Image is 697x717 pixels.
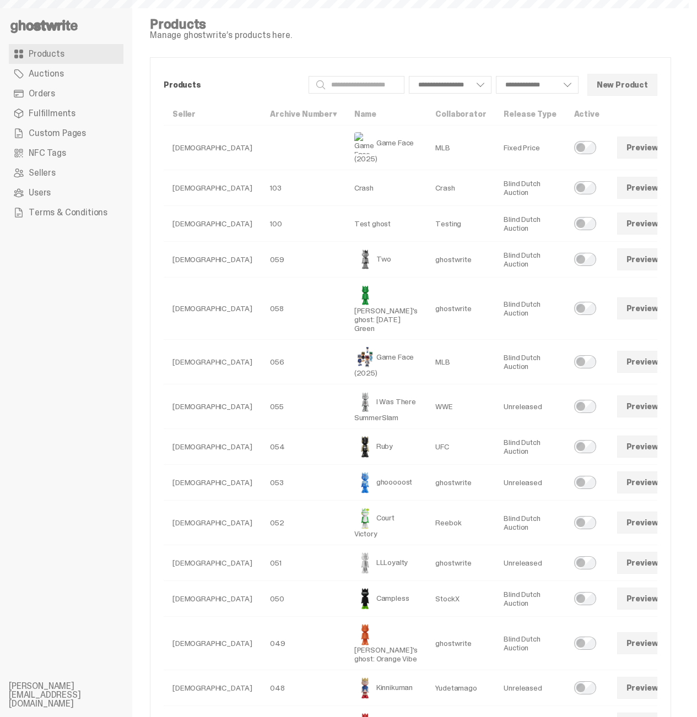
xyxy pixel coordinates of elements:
td: Blind Dutch Auction [495,501,565,545]
img: Schrödinger's ghost: Sunday Green [354,284,376,306]
img: Ruby [354,436,376,458]
td: Crash [345,170,427,206]
td: MLB [426,126,495,170]
a: Archive Number▾ [270,109,337,119]
a: Preview [617,213,668,235]
td: Blind Dutch Auction [495,340,565,384]
a: Sellers [9,163,123,183]
td: [DEMOGRAPHIC_DATA] [164,278,261,340]
span: Fulfillments [29,109,75,118]
a: Products [9,44,123,64]
th: Release Type [495,103,565,126]
td: [DEMOGRAPHIC_DATA] [164,617,261,670]
td: Reebok [426,501,495,545]
a: Preview [617,588,668,610]
a: Preview [617,137,668,159]
td: ghostwrite [426,617,495,670]
a: Auctions [9,64,123,84]
td: Campless [345,581,427,617]
td: Yudetamago [426,670,495,706]
td: Game Face (2025) [345,126,427,170]
a: Terms & Conditions [9,203,123,222]
a: Preview [617,395,668,417]
td: Testing [426,206,495,242]
td: ghostwrite [426,545,495,581]
th: Collaborator [426,103,495,126]
td: Blind Dutch Auction [495,170,565,206]
span: Custom Pages [29,129,86,138]
td: [DEMOGRAPHIC_DATA] [164,170,261,206]
span: Terms & Conditions [29,208,107,217]
a: Orders [9,84,123,104]
img: Court Victory [354,507,376,529]
img: ghooooost [354,471,376,493]
td: 051 [261,545,345,581]
td: LLLoyalty [345,545,427,581]
td: [DEMOGRAPHIC_DATA] [164,581,261,617]
span: ▾ [333,109,337,119]
a: Preview [617,248,668,270]
td: 049 [261,617,345,670]
td: Test ghost [345,206,427,242]
a: Fulfillments [9,104,123,123]
img: Game Face (2025) [354,132,376,154]
td: 054 [261,429,345,465]
td: [DEMOGRAPHIC_DATA] [164,340,261,384]
img: I Was There SummerSlam [354,391,376,413]
img: Kinnikuman [354,677,376,699]
a: Preview [617,177,668,199]
td: [DEMOGRAPHIC_DATA] [164,670,261,706]
td: Unreleased [495,545,565,581]
td: ghooooost [345,465,427,501]
a: Preview [617,552,668,574]
td: Crash [426,170,495,206]
td: I Was There SummerSlam [345,384,427,429]
h4: Products [150,18,292,31]
span: Sellers [29,169,56,177]
td: [PERSON_NAME]'s ghost: Orange Vibe [345,617,427,670]
img: Schrödinger's ghost: Orange Vibe [354,623,376,645]
td: 053 [261,465,345,501]
button: New Product [587,74,657,96]
td: 103 [261,170,345,206]
td: Unreleased [495,670,565,706]
a: Preview [617,677,668,699]
td: [DEMOGRAPHIC_DATA] [164,206,261,242]
img: Game Face (2025) [354,346,376,368]
span: NFC Tags [29,149,66,157]
td: [DEMOGRAPHIC_DATA] [164,429,261,465]
td: [DEMOGRAPHIC_DATA] [164,126,261,170]
td: Blind Dutch Auction [495,242,565,278]
span: Orders [29,89,55,98]
td: 059 [261,242,345,278]
td: 058 [261,278,345,340]
td: 056 [261,340,345,384]
img: LLLoyalty [354,552,376,574]
span: Users [29,188,51,197]
p: Manage ghostwrite’s products here. [150,31,292,40]
td: 055 [261,384,345,429]
a: Preview [617,632,668,654]
td: Two [345,242,427,278]
td: [DEMOGRAPHIC_DATA] [164,242,261,278]
th: Seller [164,103,261,126]
td: [DEMOGRAPHIC_DATA] [164,465,261,501]
td: 050 [261,581,345,617]
td: [DEMOGRAPHIC_DATA] [164,384,261,429]
td: ghostwrite [426,465,495,501]
a: Users [9,183,123,203]
a: Active [574,109,599,119]
a: Preview [617,512,668,534]
td: Court Victory [345,501,427,545]
a: NFC Tags [9,143,123,163]
td: Blind Dutch Auction [495,581,565,617]
img: Two [354,248,376,270]
td: Blind Dutch Auction [495,206,565,242]
a: Preview [617,297,668,319]
a: Preview [617,436,668,458]
td: StockX [426,581,495,617]
th: Name [345,103,427,126]
td: Game Face (2025) [345,340,427,384]
td: [PERSON_NAME]'s ghost: [DATE] Green [345,278,427,340]
td: UFC [426,429,495,465]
